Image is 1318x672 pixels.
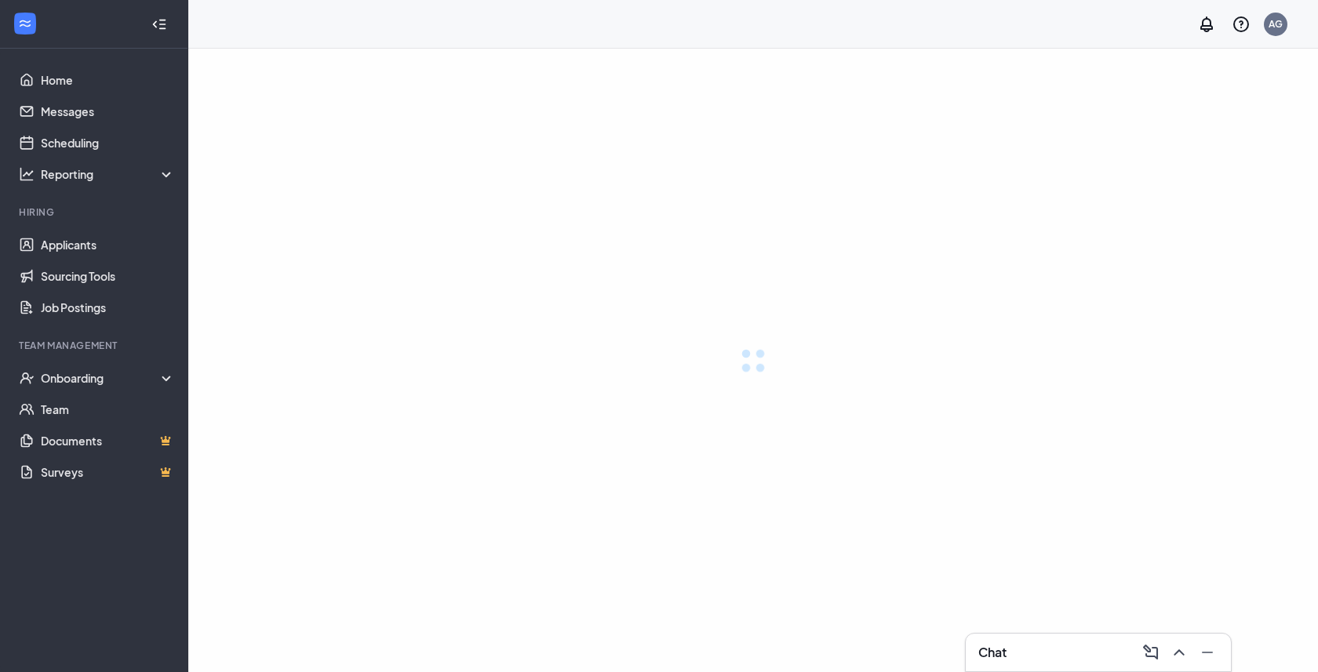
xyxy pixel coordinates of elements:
a: DocumentsCrown [41,425,175,456]
svg: Collapse [151,16,167,32]
a: Sourcing Tools [41,260,175,292]
button: ComposeMessage [1137,640,1162,665]
svg: ComposeMessage [1141,643,1160,662]
a: Scheduling [41,127,175,158]
a: Job Postings [41,292,175,323]
a: Messages [41,96,175,127]
svg: UserCheck [19,370,35,386]
a: Team [41,394,175,425]
div: Hiring [19,205,172,219]
h3: Chat [978,644,1007,661]
svg: QuestionInfo [1232,15,1251,34]
svg: Notifications [1197,15,1216,34]
svg: Minimize [1198,643,1217,662]
a: Home [41,64,175,96]
div: AG [1269,17,1283,31]
svg: ChevronUp [1170,643,1189,662]
a: SurveysCrown [41,456,175,488]
svg: Analysis [19,166,35,182]
button: ChevronUp [1165,640,1190,665]
a: Applicants [41,229,175,260]
div: Onboarding [41,370,176,386]
div: Team Management [19,339,172,352]
div: Reporting [41,166,176,182]
button: Minimize [1193,640,1218,665]
svg: WorkstreamLogo [17,16,33,31]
